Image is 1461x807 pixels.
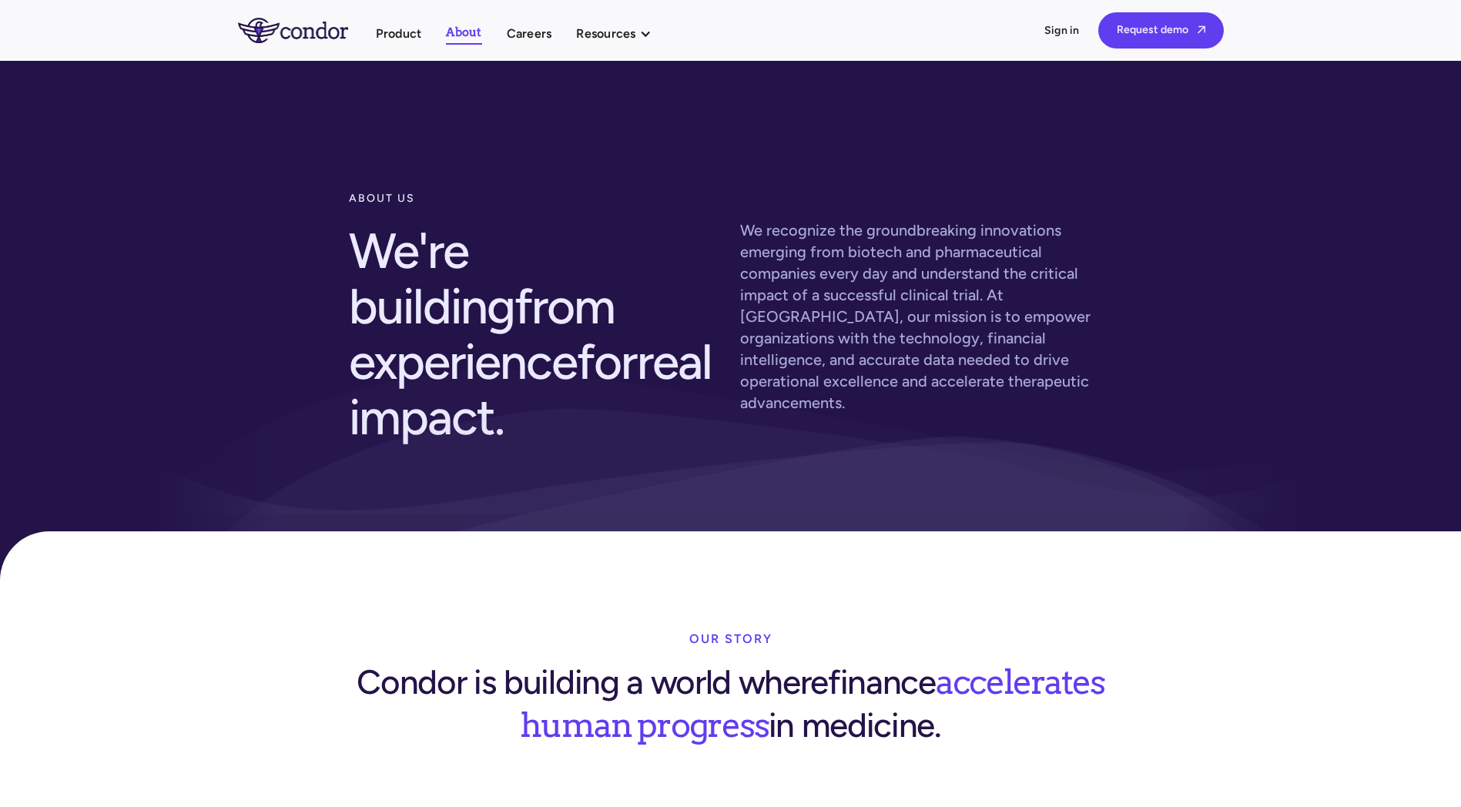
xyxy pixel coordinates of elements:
div: Resources [576,23,635,44]
span: finance [828,661,936,702]
a: home [238,18,376,42]
h2: We're building for [349,214,722,454]
a: About [446,22,481,45]
span: real impact. [349,332,712,447]
a: Careers [507,23,552,44]
a: Request demo [1098,12,1224,49]
span: accelerates human progress [520,655,1104,745]
p: We recognize the groundbreaking innovations emerging from biotech and pharmaceutical companies ev... [740,219,1113,414]
span: from experience [349,276,615,391]
div: Condor is building a world where in medicine. [349,655,1113,747]
a: Sign in [1044,23,1080,39]
div: our story [689,624,772,655]
a: Product [376,23,422,44]
span:  [1198,25,1205,35]
div: Resources [576,23,666,44]
div: about us [349,183,722,214]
